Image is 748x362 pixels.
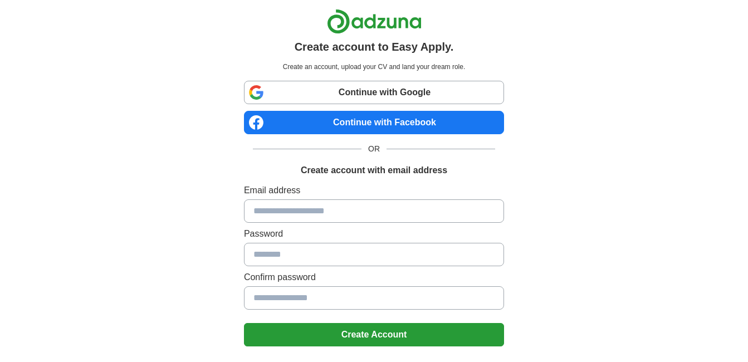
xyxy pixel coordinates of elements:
h1: Create account with email address [301,164,447,177]
p: Create an account, upload your CV and land your dream role. [246,62,502,72]
h1: Create account to Easy Apply. [295,38,454,55]
label: Password [244,227,504,241]
button: Create Account [244,323,504,346]
span: OR [361,143,387,155]
label: Confirm password [244,271,504,284]
a: Continue with Facebook [244,111,504,134]
img: Adzuna logo [327,9,422,34]
label: Email address [244,184,504,197]
a: Continue with Google [244,81,504,104]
